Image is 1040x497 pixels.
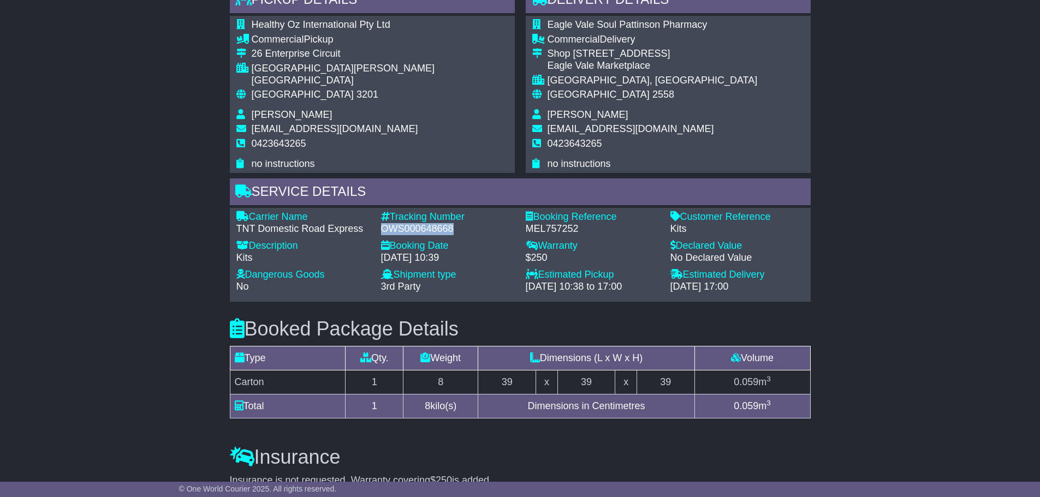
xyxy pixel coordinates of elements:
[670,252,804,264] div: No Declared Value
[381,223,515,235] div: OWS000648668
[694,346,810,370] td: Volume
[230,318,811,340] h3: Booked Package Details
[670,223,804,235] div: Kits
[236,211,370,223] div: Carrier Name
[252,109,332,120] span: [PERSON_NAME]
[252,158,315,169] span: no instructions
[230,370,346,394] td: Carton
[478,346,694,370] td: Dimensions (L x W x H)
[381,211,515,223] div: Tracking Number
[734,400,758,411] span: 0.059
[548,19,708,30] span: Eagle Vale Soul Pattinson Pharmacy
[478,394,694,418] td: Dimensions in Centimetres
[252,63,508,86] div: [GEOGRAPHIC_DATA][PERSON_NAME][GEOGRAPHIC_DATA]
[548,109,628,120] span: [PERSON_NAME]
[548,34,600,45] span: Commercial
[252,123,418,134] span: [EMAIL_ADDRESS][DOMAIN_NAME]
[670,211,804,223] div: Customer Reference
[526,281,659,293] div: [DATE] 10:38 to 17:00
[236,281,249,292] span: No
[766,399,771,407] sup: 3
[548,123,714,134] span: [EMAIL_ADDRESS][DOMAIN_NAME]
[670,269,804,281] div: Estimated Delivery
[346,346,403,370] td: Qty.
[526,240,659,252] div: Warranty
[526,223,659,235] div: MEL757252
[230,394,346,418] td: Total
[548,34,758,46] div: Delivery
[381,252,515,264] div: [DATE] 10:39
[230,475,811,487] div: Insurance is not requested. Warranty covering is added.
[252,48,508,60] div: 26 Enterprise Circuit
[670,240,804,252] div: Declared Value
[652,89,674,100] span: 2558
[236,252,370,264] div: Kits
[179,484,337,493] span: © One World Courier 2025. All rights reserved.
[430,475,452,486] span: $250
[425,400,430,411] span: 8
[236,269,370,281] div: Dangerous Goods
[252,34,508,46] div: Pickup
[381,240,515,252] div: Booking Date
[766,375,771,383] sup: 3
[346,370,403,394] td: 1
[478,370,536,394] td: 39
[637,370,694,394] td: 39
[252,138,306,149] span: 0423643265
[548,48,758,60] div: Shop [STREET_ADDRESS]
[381,281,421,292] span: 3rd Party
[734,376,758,387] span: 0.059
[526,269,659,281] div: Estimated Pickup
[252,89,354,100] span: [GEOGRAPHIC_DATA]
[346,394,403,418] td: 1
[252,19,390,30] span: Healthy Oz International Pty Ltd
[403,346,478,370] td: Weight
[557,370,615,394] td: 39
[536,370,557,394] td: x
[548,138,602,149] span: 0423643265
[230,346,346,370] td: Type
[548,75,758,87] div: [GEOGRAPHIC_DATA], [GEOGRAPHIC_DATA]
[526,252,659,264] div: $250
[548,60,758,72] div: Eagle Vale Marketplace
[403,370,478,394] td: 8
[615,370,637,394] td: x
[356,89,378,100] span: 3201
[230,178,811,208] div: Service Details
[403,394,478,418] td: kilo(s)
[381,269,515,281] div: Shipment type
[230,446,811,468] h3: Insurance
[694,394,810,418] td: m
[694,370,810,394] td: m
[526,211,659,223] div: Booking Reference
[548,89,650,100] span: [GEOGRAPHIC_DATA]
[236,240,370,252] div: Description
[670,281,804,293] div: [DATE] 17:00
[236,223,370,235] div: TNT Domestic Road Express
[252,34,304,45] span: Commercial
[548,158,611,169] span: no instructions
